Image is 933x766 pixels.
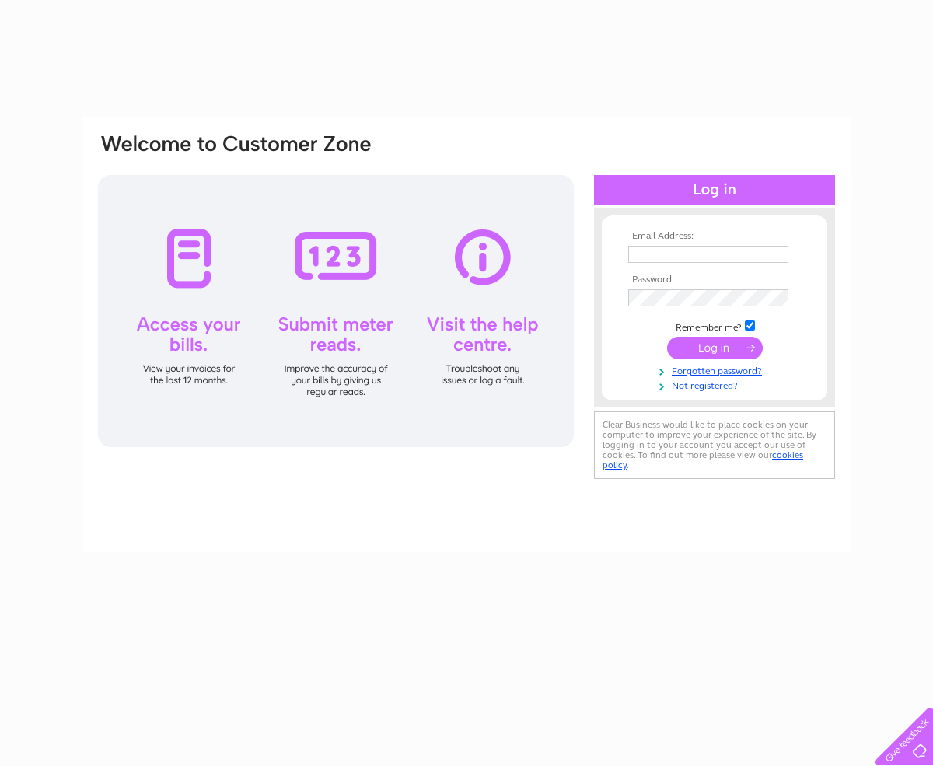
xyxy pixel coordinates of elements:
[624,231,805,242] th: Email Address:
[667,337,763,359] input: Submit
[594,411,835,479] div: Clear Business would like to place cookies on your computer to improve your experience of the sit...
[628,377,805,392] a: Not registered?
[603,449,803,470] a: cookies policy
[624,275,805,285] th: Password:
[628,362,805,377] a: Forgotten password?
[624,318,805,334] td: Remember me?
